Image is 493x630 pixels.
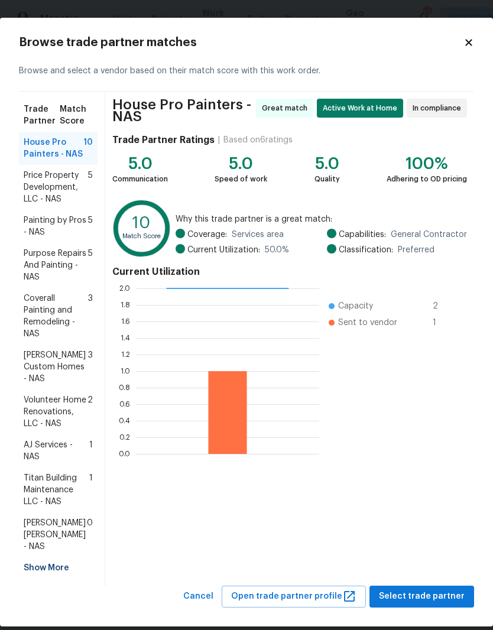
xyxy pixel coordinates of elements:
span: House Pro Painters - NAS [112,99,252,122]
span: 10 [83,137,93,160]
span: Capacity [338,300,373,312]
span: 1 [89,472,93,508]
span: Cancel [183,589,213,604]
text: 10 [132,215,150,231]
text: 1.0 [121,367,130,374]
span: [PERSON_NAME] Custom Homes - NAS [24,349,88,385]
span: 3 [88,293,93,340]
h4: Current Utilization [112,266,467,278]
div: Browse and select a vendor based on their match score with this work order. [19,51,474,92]
div: 100% [387,158,467,170]
span: Coverage: [187,229,227,241]
span: 5 [88,215,93,238]
span: Great match [262,102,312,114]
text: 1.8 [121,301,130,308]
text: 1.6 [121,317,130,324]
span: Capabilities: [339,229,386,241]
text: 1.2 [121,350,130,358]
span: 0 [87,517,93,553]
text: 1.4 [121,334,130,341]
span: Coverall Painting and Remodeling - NAS [24,293,88,340]
text: 0.8 [119,384,130,391]
div: Adhering to OD pricing [387,173,467,185]
span: Active Work at Home [323,102,402,114]
span: Why this trade partner is a great match: [176,213,467,225]
text: Match Score [122,233,161,239]
span: AJ Services - NAS [24,439,89,463]
h2: Browse trade partner matches [19,37,463,48]
span: Volunteer Home Renovations, LLC - NAS [24,394,87,430]
span: 1 [433,317,452,329]
text: 2.0 [119,284,130,291]
span: [PERSON_NAME] [PERSON_NAME] - NAS [24,517,87,553]
span: 1 [89,439,93,463]
span: General Contractor [391,229,467,241]
span: Titan Building Maintenance LLC - NAS [24,472,89,508]
span: 3 [88,349,93,385]
span: 2 [433,300,452,312]
h4: Trade Partner Ratings [112,134,215,146]
span: House Pro Painters - NAS [24,137,83,160]
span: Price Property Development, LLC - NAS [24,170,88,205]
span: Sent to vendor [338,317,397,329]
div: | [215,134,223,146]
span: Services area [232,229,284,241]
text: 0.0 [119,450,130,457]
div: Based on 6 ratings [223,134,293,146]
span: 2 [87,394,93,430]
span: Open trade partner profile [231,589,356,604]
div: Communication [112,173,168,185]
div: 5.0 [314,158,340,170]
span: In compliance [413,102,466,114]
span: 5 [88,170,93,205]
span: Select trade partner [379,589,465,604]
div: Show More [19,557,98,579]
text: 0.2 [119,433,130,440]
div: 5.0 [112,158,168,170]
span: Preferred [398,244,434,256]
span: Painting by Pros - NAS [24,215,88,238]
span: Purpose Repairs And Painting - NAS [24,248,88,283]
div: 5.0 [215,158,267,170]
div: Speed of work [215,173,267,185]
text: 0.6 [119,400,130,407]
span: 50.0 % [265,244,289,256]
span: Match Score [60,103,93,127]
button: Open trade partner profile [222,586,366,608]
span: Classification: [339,244,393,256]
span: Current Utilization: [187,244,260,256]
text: 0.4 [119,417,130,424]
span: 5 [88,248,93,283]
span: Trade Partner [24,103,60,127]
button: Select trade partner [369,586,474,608]
button: Cancel [179,586,218,608]
div: Quality [314,173,340,185]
